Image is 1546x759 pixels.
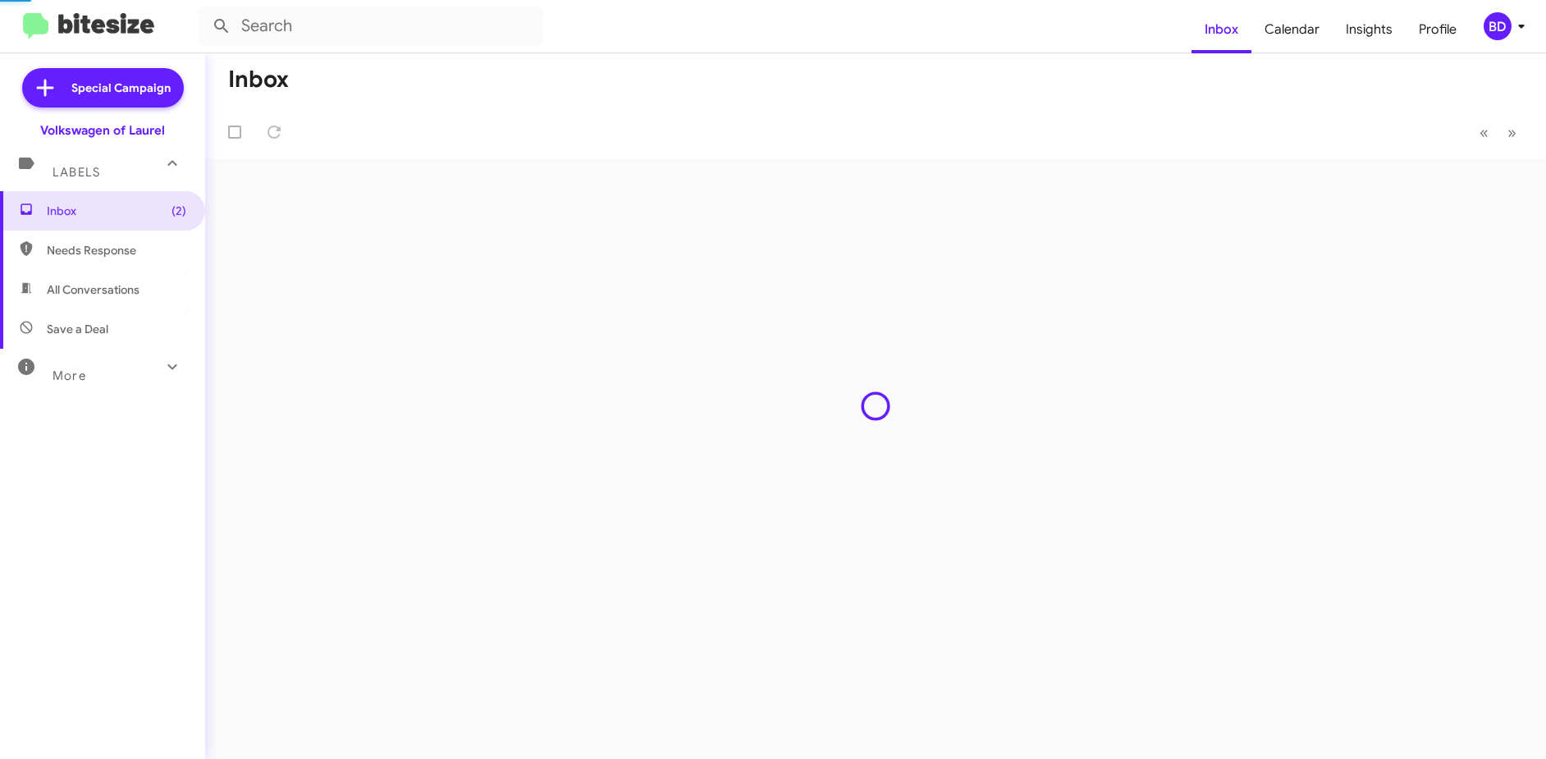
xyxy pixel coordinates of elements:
span: Special Campaign [71,80,171,96]
button: BD [1470,12,1528,40]
a: Insights [1333,6,1406,53]
span: « [1480,122,1489,143]
span: (2) [172,203,186,219]
span: More [53,368,86,383]
button: Previous [1470,116,1498,149]
a: Calendar [1251,6,1333,53]
a: Inbox [1192,6,1251,53]
span: Inbox [47,203,186,219]
h1: Inbox [228,66,289,93]
span: » [1507,122,1516,143]
div: BD [1484,12,1512,40]
span: Save a Deal [47,321,108,337]
span: Needs Response [47,242,186,258]
span: All Conversations [47,281,140,298]
div: Volkswagen of Laurel [40,122,165,139]
a: Special Campaign [22,68,184,107]
input: Search [199,7,543,46]
button: Next [1498,116,1526,149]
span: Labels [53,165,100,180]
a: Profile [1406,6,1470,53]
nav: Page navigation example [1471,116,1526,149]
